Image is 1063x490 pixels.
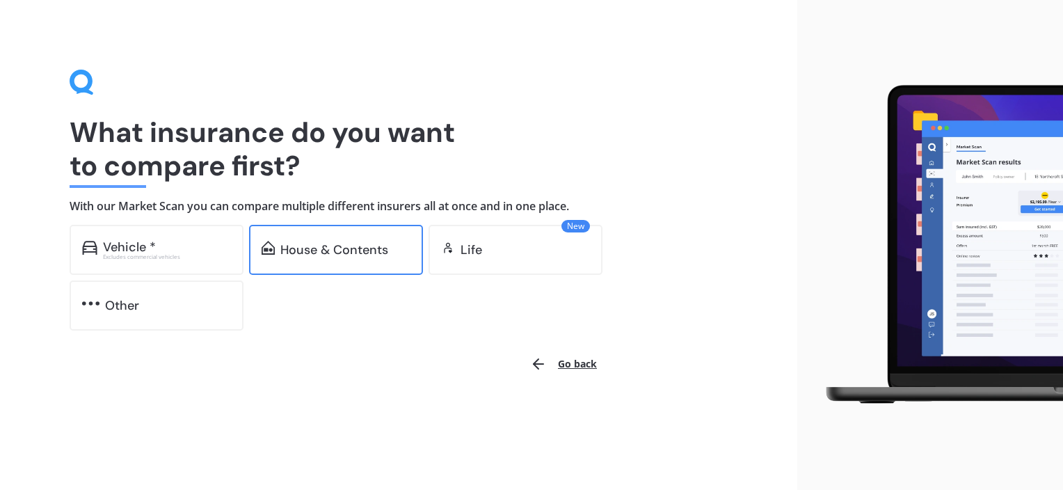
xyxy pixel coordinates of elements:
div: Excludes commercial vehicles [103,254,231,260]
span: New [561,220,590,232]
button: Go back [522,347,605,381]
img: car.f15378c7a67c060ca3f3.svg [82,241,97,255]
h1: What insurance do you want to compare first? [70,116,728,182]
div: Other [105,299,139,313]
img: life.f720d6a2d7cdcd3ad642.svg [441,241,455,255]
h4: With our Market Scan you can compare multiple different insurers all at once and in one place. [70,199,728,214]
div: House & Contents [280,243,388,257]
img: home-and-contents.b802091223b8502ef2dd.svg [262,241,275,255]
div: Life [461,243,482,257]
img: laptop.webp [808,78,1063,412]
div: Vehicle * [103,240,156,254]
img: other.81dba5aafe580aa69f38.svg [82,297,99,310]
